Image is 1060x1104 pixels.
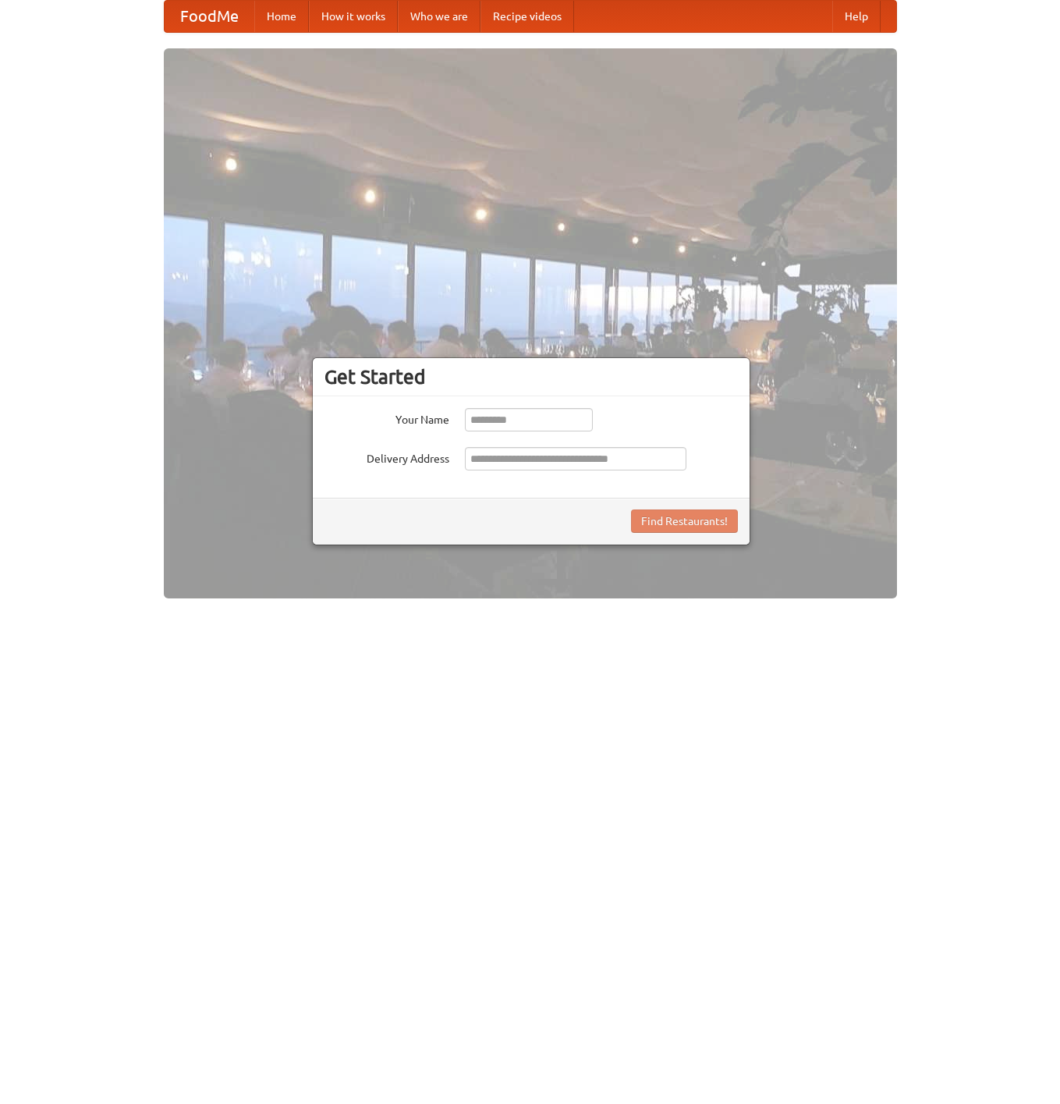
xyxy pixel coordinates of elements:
[165,1,254,32] a: FoodMe
[398,1,480,32] a: Who we are
[480,1,574,32] a: Recipe videos
[254,1,309,32] a: Home
[324,408,449,428] label: Your Name
[324,365,738,389] h3: Get Started
[309,1,398,32] a: How it works
[631,509,738,533] button: Find Restaurants!
[324,447,449,467] label: Delivery Address
[832,1,881,32] a: Help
